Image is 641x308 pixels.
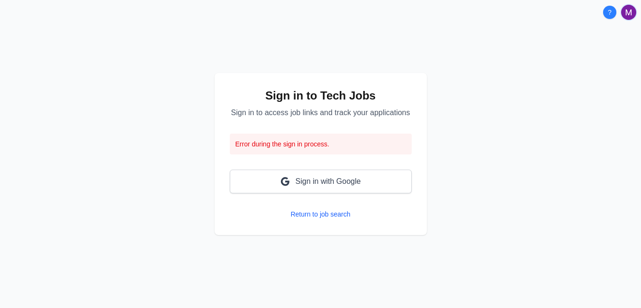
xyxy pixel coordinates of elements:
p: Sign in to access job links and track your applications [230,107,412,118]
img: User avatar [621,5,636,20]
h1: Sign in to Tech Jobs [230,88,412,103]
button: Return to job search [290,209,350,219]
button: User menu [620,4,637,21]
div: Error during the sign in process. [230,134,412,154]
button: About Techjobs [603,6,616,19]
button: Sign in with Google [230,170,412,193]
span: ? [608,8,612,17]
